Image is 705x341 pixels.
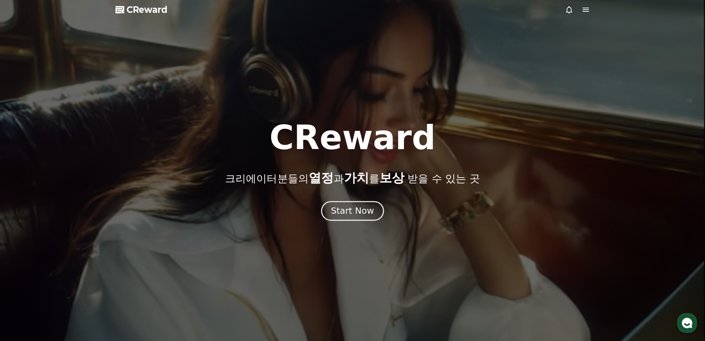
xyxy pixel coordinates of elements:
[127,4,167,15] span: CReward
[379,171,404,185] span: 보상
[225,171,480,185] p: 크리에이터분들의 과 를 받을 수 있는 곳
[22,230,26,236] span: 홈
[63,231,72,236] span: 대화
[46,220,89,237] a: 대화
[89,220,133,237] a: 설정
[321,201,384,221] button: Start Now
[2,220,46,237] a: 홈
[308,171,333,185] span: 열정
[323,208,382,215] a: Start Now
[331,205,374,217] div: Start Now
[107,230,115,236] span: 설정
[115,4,167,15] a: CReward
[344,171,369,185] span: 가치
[269,121,436,154] h1: CReward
